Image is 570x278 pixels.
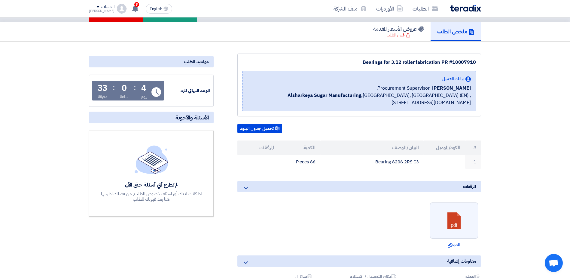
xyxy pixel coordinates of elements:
[545,254,563,272] div: Open chat
[141,84,146,92] div: 4
[98,84,108,92] div: 33
[248,92,471,106] span: [GEOGRAPHIC_DATA], [GEOGRAPHIC_DATA] (EN) ,[STREET_ADDRESS][DOMAIN_NAME]
[442,76,464,82] span: بيانات العميل
[146,4,172,14] button: English
[98,94,107,100] div: دقيقة
[432,242,476,248] a: .pdf
[242,59,476,66] div: Bearings for 3.12 roller fabrication PR #10007910
[237,124,282,133] button: تحميل جدول البنود
[120,94,129,100] div: ساعة
[447,258,476,264] span: معلومات إضافية
[387,32,410,38] div: قبول الطلب
[431,22,481,41] a: ملخص الطلب
[367,22,431,41] a: عروض الأسعار المقدمة قبول الطلب
[150,7,162,11] span: English
[424,141,465,155] th: الكود/الموديل
[89,9,114,13] div: [PERSON_NAME]
[134,82,136,93] div: :
[376,85,430,92] span: Procurement Supervisor,
[373,25,424,32] h5: عروض الأسعار المقدمة
[122,84,127,92] div: 0
[320,141,424,155] th: البيان/الوصف
[371,2,408,16] a: الأوردرات
[463,183,476,190] span: المرفقات
[288,92,363,99] b: Alsharkeya Sugar Manufacturing,
[101,5,114,10] div: الحساب
[117,4,126,14] img: profile_test.png
[135,145,168,174] img: empty_state_list.svg
[437,28,474,35] h5: ملخص الطلب
[432,85,471,92] span: [PERSON_NAME]
[465,155,481,169] td: 1
[100,191,203,202] div: اذا كانت لديك أي اسئلة بخصوص الطلب, من فضلك اطرحها هنا بعد قبولك للطلب
[329,2,371,16] a: ملف الشركة
[134,2,139,7] span: 9
[89,56,214,67] div: مواعيد الطلب
[237,141,279,155] th: المرفقات
[450,5,481,12] img: Teradix logo
[100,181,203,188] div: لم تطرح أي أسئلة حتى الآن
[408,2,443,16] a: الطلبات
[141,94,147,100] div: يوم
[465,141,481,155] th: #
[320,155,424,169] td: Bearing 6206 2RS C3
[175,114,209,121] span: الأسئلة والأجوبة
[279,141,320,155] th: الكمية
[165,87,210,94] div: الموعد النهائي للرد
[279,155,320,169] td: 66 Pieces
[113,82,115,93] div: :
